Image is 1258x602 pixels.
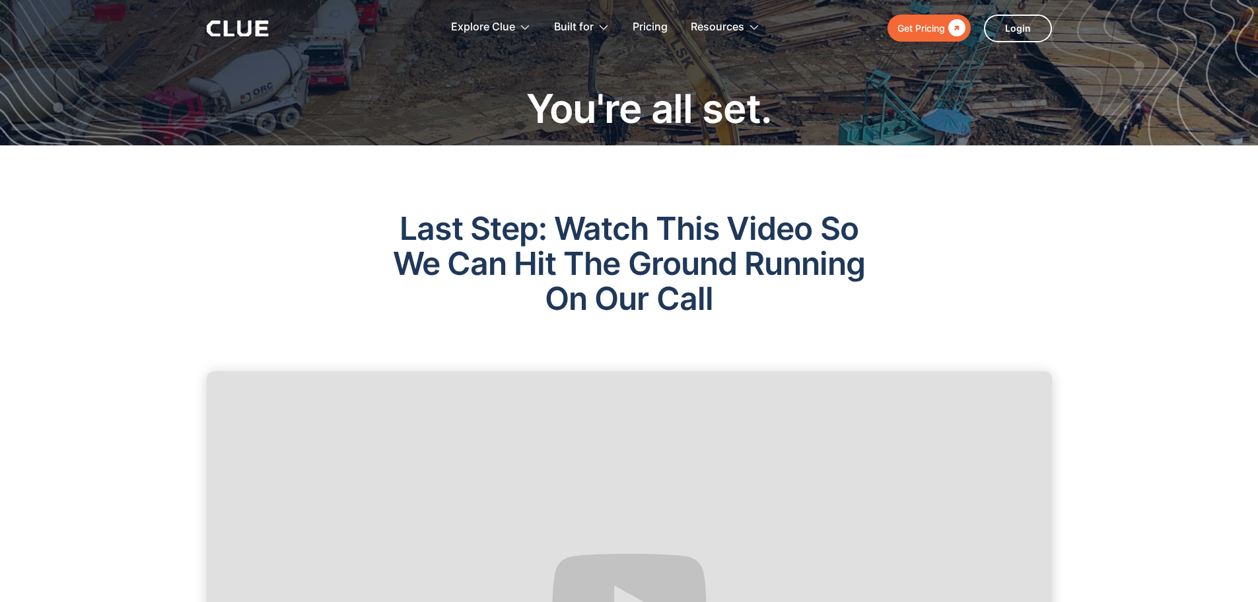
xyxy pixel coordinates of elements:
div: Built for [554,7,610,48]
div:  [945,20,965,36]
div: Resources [691,7,760,48]
div: Explore Clue [451,7,531,48]
a: Login [984,15,1052,42]
div: Built for [554,7,594,48]
div: Get Pricing [897,20,945,36]
div: Explore Clue [451,7,515,48]
div: Resources [691,7,744,48]
a: Get Pricing [888,15,971,42]
h1: You're all set. [352,85,946,132]
a: Pricing [633,7,668,48]
h1: Last Step: Watch This Video So We Can Hit The Ground Running On Our Call [207,145,1052,358]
